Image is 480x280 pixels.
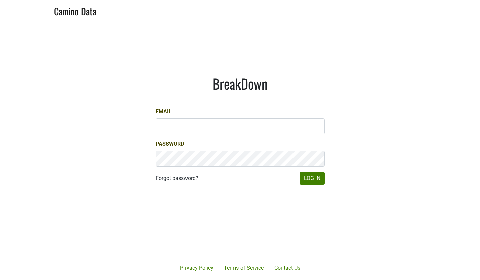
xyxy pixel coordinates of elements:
button: Log In [300,172,325,185]
h1: BreakDown [156,75,325,92]
a: Forgot password? [156,174,198,182]
label: Password [156,140,184,148]
label: Email [156,108,172,116]
a: Privacy Policy [175,261,219,275]
a: Terms of Service [219,261,269,275]
a: Camino Data [54,3,96,18]
a: Contact Us [269,261,306,275]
